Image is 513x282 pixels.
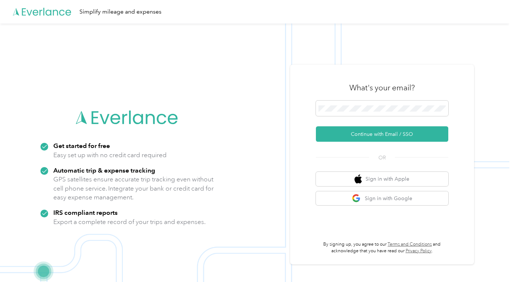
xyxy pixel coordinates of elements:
[349,83,415,93] h3: What's your email?
[53,209,118,216] strong: IRS compliant reports
[355,174,362,184] img: apple logo
[79,7,161,17] div: Simplify mileage and expenses
[53,166,155,174] strong: Automatic trip & expense tracking
[352,194,361,203] img: google logo
[53,151,167,160] p: Easy set up with no credit card required
[53,142,110,149] strong: Get started for free
[53,175,214,202] p: GPS satellites ensure accurate trip tracking even without cell phone service. Integrate your bank...
[369,154,395,162] span: OR
[316,126,448,142] button: Continue with Email / SSO
[316,241,448,254] p: By signing up, you agree to our and acknowledge that you have read our .
[388,242,432,247] a: Terms and Conditions
[316,172,448,186] button: apple logoSign in with Apple
[316,191,448,206] button: google logoSign in with Google
[53,217,206,227] p: Export a complete record of your trips and expenses.
[406,248,432,254] a: Privacy Policy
